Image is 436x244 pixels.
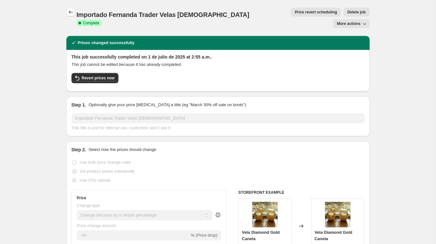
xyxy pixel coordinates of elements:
span: Price change amount [77,223,116,228]
img: 10954-5_80x.jpg [325,202,350,227]
span: More actions [337,21,360,26]
img: 10954-5_80x.jpg [252,202,278,227]
h2: Prices changed successfully [78,40,135,46]
span: Change type [77,203,101,208]
h2: Step 1. [71,102,86,108]
span: Vela Diamond Gold Canela [314,230,352,241]
span: Price revert scheduling [295,10,337,15]
span: Delete job [347,10,365,15]
span: Complete [83,20,99,26]
input: -15 [77,230,190,240]
h3: Price [77,195,86,201]
div: help [215,212,221,218]
h2: This job successfully completed on 1 de julio de 2025 at 2:55 a.m.. [71,54,365,60]
i: This job cannot be edited because it has already completed. [71,62,182,67]
input: 30% off holiday sale [71,113,365,123]
span: Use CSV upload [80,178,110,183]
p: Select how the prices should change [88,146,156,153]
span: This title is just for internal use, customers won't see it [71,125,170,130]
span: Use bulk price change rules [80,160,131,165]
button: Price revert scheduling [291,8,341,17]
span: % (Price drop) [191,233,217,238]
h2: Step 2. [71,146,86,153]
p: Optionally give your price [MEDICAL_DATA] a title (eg "March 30% off sale on boots") [88,102,246,108]
span: Importado Fernanda Trader Velas [DEMOGRAPHIC_DATA] [77,11,250,18]
span: Vela Diamond Gold Canela [242,230,280,241]
span: Set product prices individually [80,169,135,174]
button: Delete job [343,8,369,17]
span: Revert prices now [82,75,115,81]
h6: STOREFRONT EXAMPLE [238,190,365,195]
button: Revert prices now [71,73,118,83]
button: Price change jobs [66,8,75,17]
button: More actions [333,19,369,28]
